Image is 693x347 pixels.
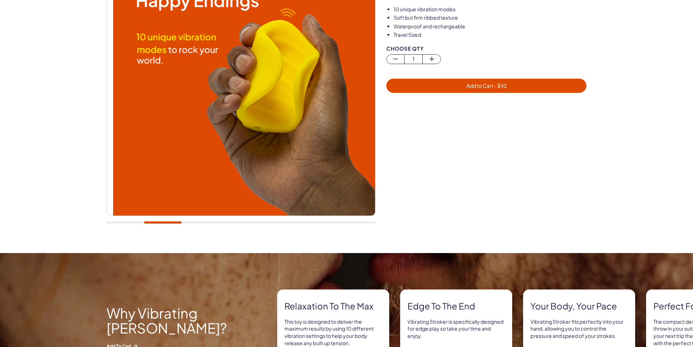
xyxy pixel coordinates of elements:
span: - $ 42 [493,82,507,89]
li: Travel Sized [394,31,587,39]
h2: Why vibrating [PERSON_NAME]? [107,305,238,336]
p: Vibrating Stroker is specifically designed for edge play so take your time and enjoy. [407,318,505,340]
p: Vibrating Stroker fits perfectly into your hand, allowing you to control the pressure and speed o... [530,318,628,340]
li: Waterproof and rechargeable [394,23,587,30]
li: 10 unique vibration modes [394,6,587,13]
li: Soft but firm ribbed texture [394,14,587,21]
span: Add to Cart [466,82,507,89]
button: Add to Cart - $42 [386,79,587,93]
span: 1 [405,55,422,63]
strong: Relaxation to the max [284,300,382,312]
strong: Edge to the end [407,300,505,312]
p: This toy is designed to deliver the maximum results by using 10 different vibration settings to h... [284,318,382,347]
strong: Your body, your pace [530,300,628,312]
div: Choose Qty [386,46,587,51]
